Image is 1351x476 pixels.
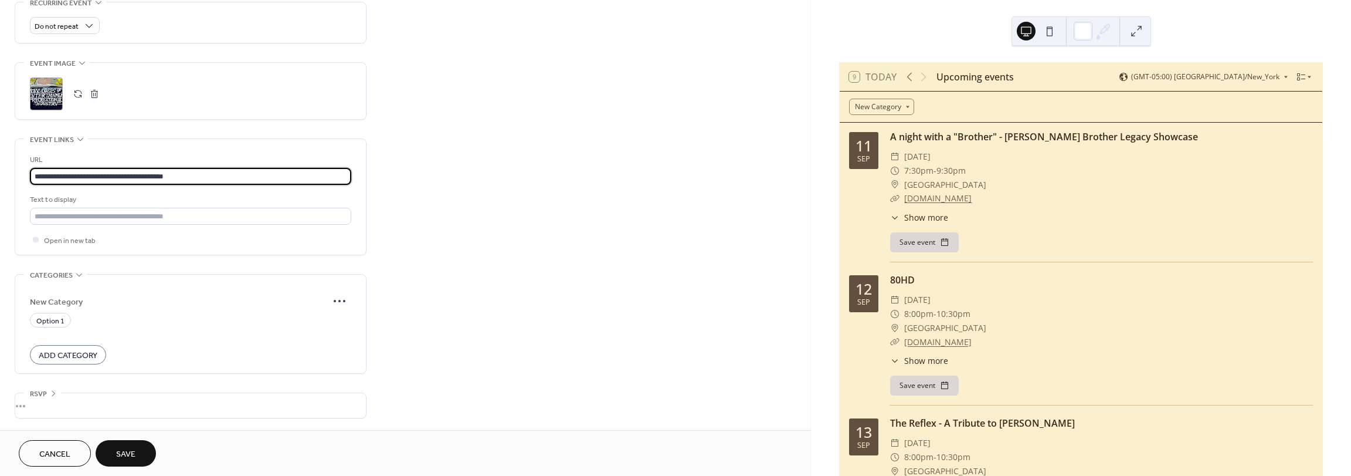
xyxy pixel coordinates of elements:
span: - [934,164,936,178]
span: Do not repeat [35,20,79,33]
button: ​Show more [890,211,948,224]
div: ​ [890,191,899,205]
div: ​ [890,307,899,321]
a: The Reflex - A Tribute to [PERSON_NAME] [890,417,1075,430]
div: ; [30,77,63,110]
div: Sep [857,442,870,450]
span: Add Category [39,350,97,362]
span: 10:30pm [936,307,970,321]
button: Save event [890,232,959,252]
div: 13 [856,425,872,440]
span: 8:00pm [904,450,934,464]
div: Text to display [30,194,349,206]
span: [DATE] [904,436,931,450]
span: Categories [30,269,73,282]
span: [GEOGRAPHIC_DATA] [904,321,986,335]
div: ​ [890,450,899,464]
span: Event links [30,134,74,146]
div: ​ [890,335,899,349]
div: Sep [857,156,870,163]
span: Save [116,448,135,461]
span: 9:30pm [936,164,966,178]
span: 8:00pm [904,307,934,321]
button: Add Category [30,345,106,364]
div: URL [30,154,349,166]
div: ​ [890,436,899,450]
div: ​ [890,150,899,164]
span: [DATE] [904,293,931,307]
a: [DOMAIN_NAME] [904,336,972,347]
div: Upcoming events [936,70,1014,84]
div: ​ [890,178,899,192]
span: Show more [904,355,948,367]
a: [DOMAIN_NAME] [904,193,972,204]
span: Option 1 [36,315,65,328]
span: (GMT-05:00) [GEOGRAPHIC_DATA]/New_York [1131,73,1279,80]
div: ••• [15,393,366,418]
a: 80HD [890,274,915,286]
span: [DATE] [904,150,931,164]
div: 12 [856,282,872,296]
button: Cancel [19,440,91,467]
div: ​ [890,321,899,335]
span: - [934,450,936,464]
span: 10:30pm [936,450,970,464]
div: Sep [857,299,870,306]
div: ​ [890,355,899,367]
span: Open in new tab [44,235,96,247]
span: [GEOGRAPHIC_DATA] [904,178,986,192]
button: Save [96,440,156,467]
div: 11 [856,139,872,153]
a: A night with a "Brother" - [PERSON_NAME] Brother Legacy Showcase [890,130,1198,143]
span: 7:30pm [904,164,934,178]
span: Event image [30,58,76,70]
span: - [934,307,936,321]
button: Save event [890,376,959,396]
span: New Category [30,296,328,308]
div: ​ [890,293,899,307]
div: ​ [890,211,899,224]
div: ​ [890,164,899,178]
span: RSVP [30,388,47,400]
span: Cancel [39,448,70,461]
button: ​Show more [890,355,948,367]
span: Show more [904,211,948,224]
